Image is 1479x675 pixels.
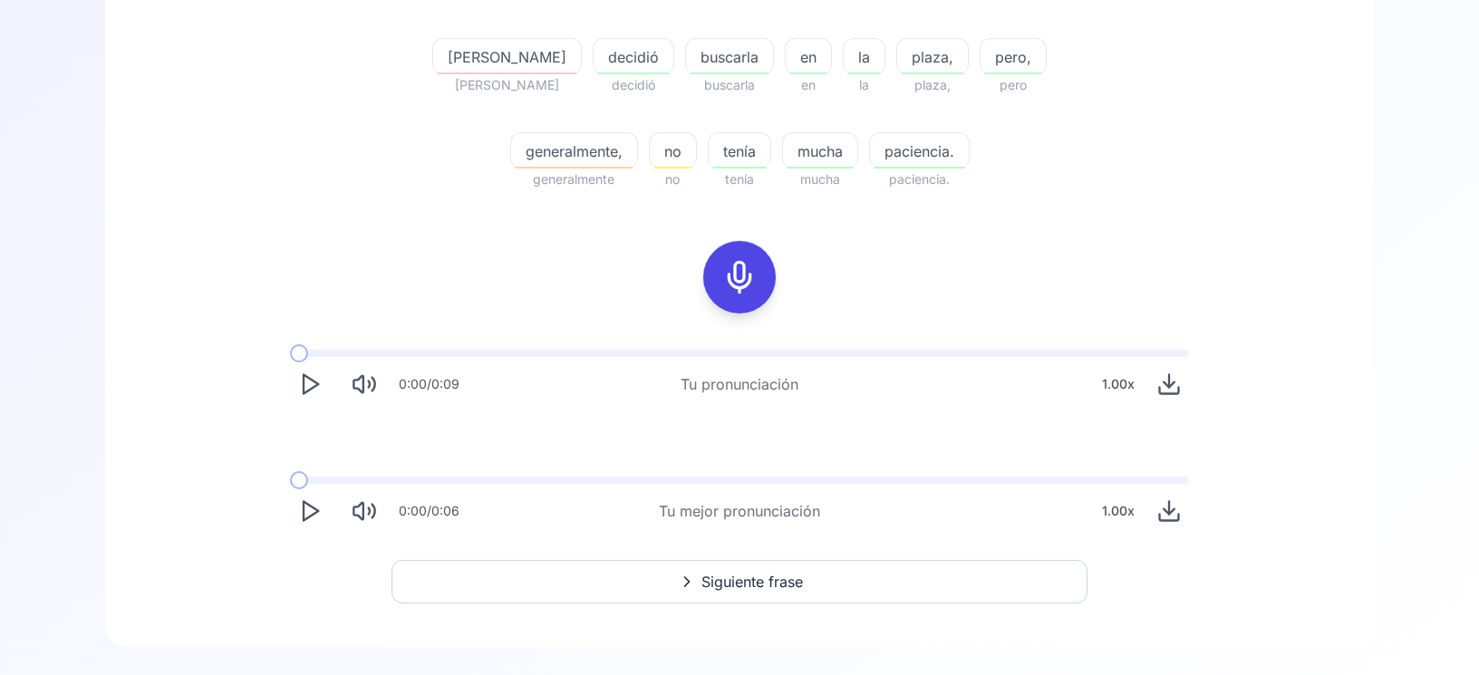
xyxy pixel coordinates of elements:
span: paciencia. [869,169,970,190]
button: generalmente, [510,132,638,169]
button: en [785,38,832,74]
span: mucha [782,169,858,190]
span: Siguiente frase [701,571,803,593]
span: decidió [593,74,674,96]
button: [PERSON_NAME] [432,38,582,74]
button: pero, [980,38,1047,74]
span: la [844,46,884,68]
div: Tu mejor pronunciación [659,500,820,522]
button: buscarla [685,38,774,74]
span: no [650,140,696,162]
button: mucha [782,132,858,169]
div: Tu pronunciación [681,373,798,395]
button: Play [290,364,330,404]
button: paciencia. [869,132,970,169]
div: 1.00 x [1095,366,1142,402]
span: tenía [708,169,771,190]
span: en [786,46,831,68]
button: tenía [708,132,771,169]
button: plaza, [896,38,969,74]
button: Mute [344,364,384,404]
span: plaza, [896,74,969,96]
button: Mute [344,491,384,531]
div: 0:00 / 0:06 [399,502,459,520]
span: generalmente, [511,140,637,162]
span: [PERSON_NAME] [432,74,582,96]
button: Download audio [1149,364,1189,404]
span: buscarla [685,74,774,96]
span: pero, [981,46,1046,68]
span: decidió [594,46,673,68]
button: Play [290,491,330,531]
span: generalmente [510,169,638,190]
button: decidió [593,38,674,74]
button: no [649,132,697,169]
span: en [785,74,832,96]
span: tenía [709,140,770,162]
span: paciencia. [870,140,969,162]
button: Download audio [1149,491,1189,531]
span: mucha [783,140,857,162]
span: plaza, [897,46,968,68]
span: pero [980,74,1047,96]
span: la [843,74,885,96]
div: 1.00 x [1095,493,1142,529]
span: no [649,169,697,190]
button: Siguiente frase [391,560,1087,603]
div: 0:00 / 0:09 [399,375,459,393]
button: la [843,38,885,74]
span: [PERSON_NAME] [433,46,581,68]
span: buscarla [686,46,773,68]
